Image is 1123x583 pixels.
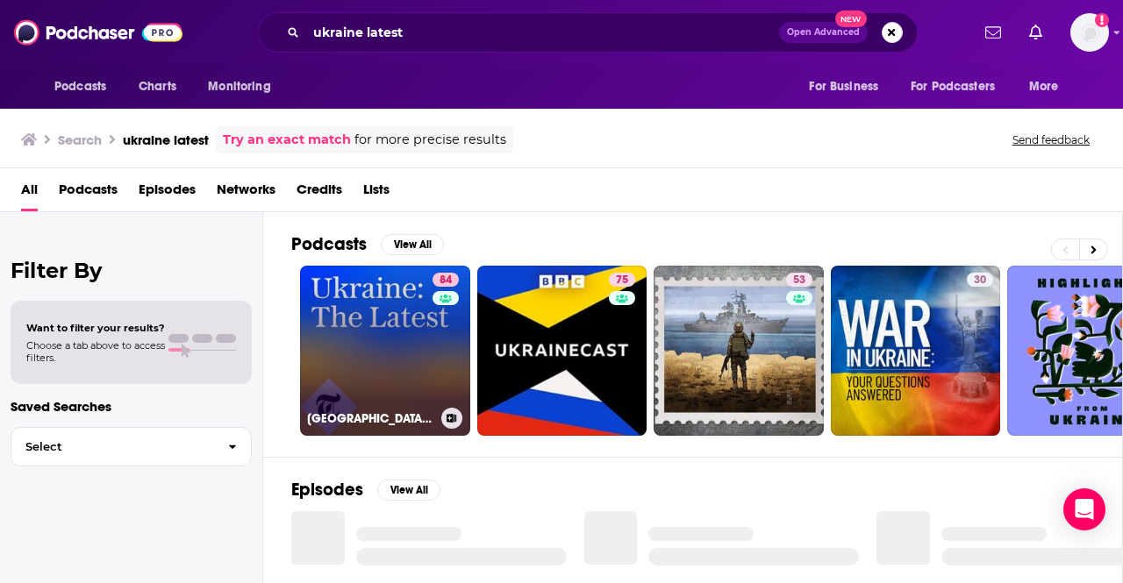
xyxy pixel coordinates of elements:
[809,75,878,99] span: For Business
[1017,70,1081,103] button: open menu
[291,479,363,501] h2: Episodes
[911,75,995,99] span: For Podcasters
[54,75,106,99] span: Podcasts
[58,132,102,148] h3: Search
[291,479,440,501] a: EpisodesView All
[291,233,367,255] h2: Podcasts
[354,130,506,150] span: for more precise results
[1095,13,1109,27] svg: Add a profile image
[433,273,459,287] a: 84
[440,272,452,289] span: 84
[831,266,1001,436] a: 30
[654,266,824,436] a: 53
[14,16,182,49] img: Podchaser - Follow, Share and Rate Podcasts
[609,273,635,287] a: 75
[1007,132,1095,147] button: Send feedback
[258,12,918,53] div: Search podcasts, credits, & more...
[899,70,1020,103] button: open menu
[974,272,986,289] span: 30
[381,234,444,255] button: View All
[835,11,867,27] span: New
[1070,13,1109,52] img: User Profile
[127,70,187,103] a: Charts
[978,18,1008,47] a: Show notifications dropdown
[123,132,209,148] h3: ukraine latest
[787,28,860,37] span: Open Advanced
[1070,13,1109,52] button: Show profile menu
[477,266,647,436] a: 75
[26,322,165,334] span: Want to filter your results?
[42,70,129,103] button: open menu
[1022,18,1049,47] a: Show notifications dropdown
[377,480,440,501] button: View All
[306,18,779,46] input: Search podcasts, credits, & more...
[779,22,868,43] button: Open AdvancedNew
[11,427,252,466] button: Select
[217,175,275,211] a: Networks
[1070,13,1109,52] span: Logged in as ClarissaGuerrero
[967,273,993,287] a: 30
[300,266,470,436] a: 84[GEOGRAPHIC_DATA]: The Latest
[1029,75,1059,99] span: More
[139,75,176,99] span: Charts
[307,411,434,426] h3: [GEOGRAPHIC_DATA]: The Latest
[786,273,812,287] a: 53
[21,175,38,211] a: All
[616,272,628,289] span: 75
[1063,488,1105,530] div: Open Intercom Messenger
[26,339,165,364] span: Choose a tab above to access filters.
[797,70,900,103] button: open menu
[11,441,214,452] span: Select
[59,175,118,211] a: Podcasts
[223,130,351,150] a: Try an exact match
[208,75,270,99] span: Monitoring
[11,398,252,415] p: Saved Searches
[11,258,252,283] h2: Filter By
[139,175,196,211] a: Episodes
[291,233,444,255] a: PodcastsView All
[363,175,390,211] a: Lists
[196,70,293,103] button: open menu
[793,272,805,289] span: 53
[297,175,342,211] a: Credits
